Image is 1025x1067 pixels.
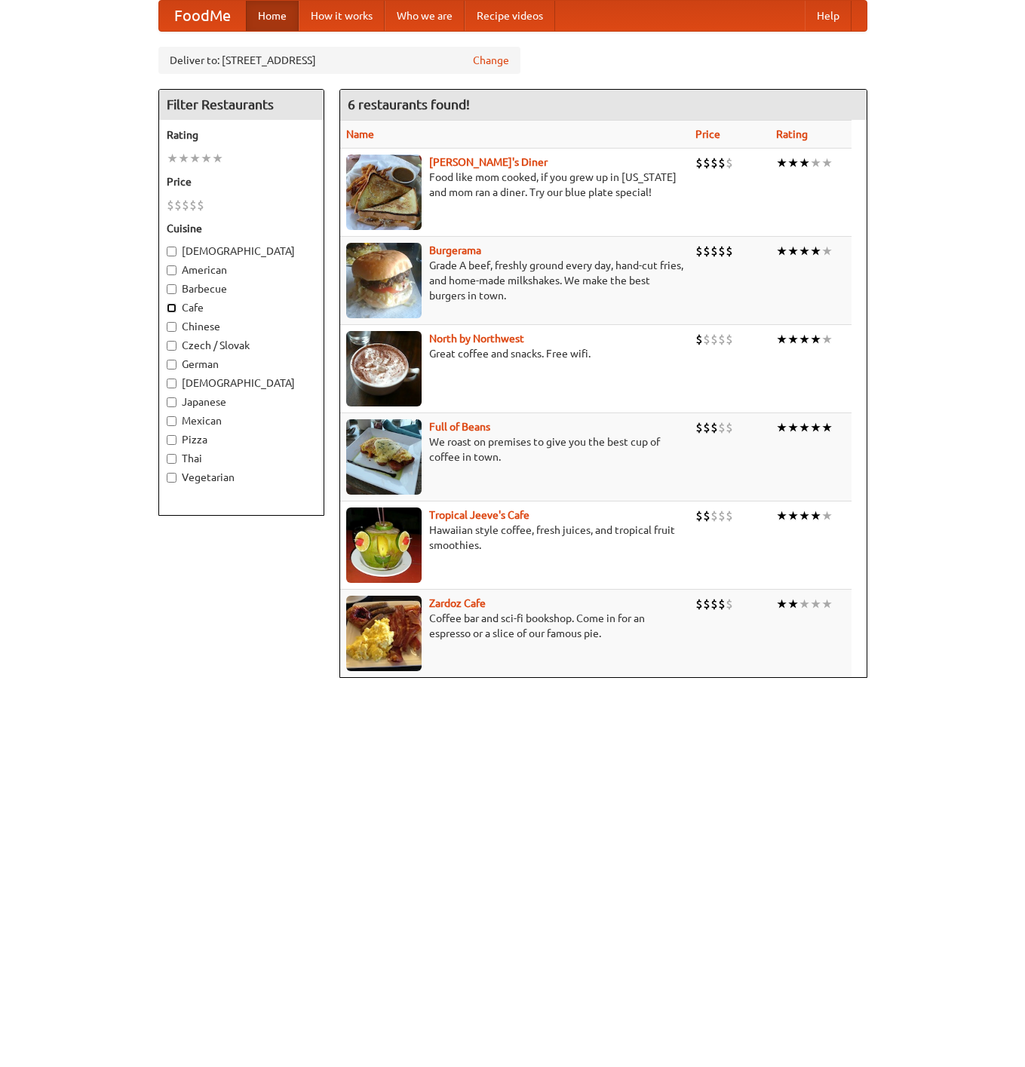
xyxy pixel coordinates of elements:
[346,128,374,140] a: Name
[776,331,787,348] li: ★
[695,419,703,436] li: $
[718,596,726,612] li: $
[710,596,718,612] li: $
[718,507,726,524] li: $
[726,507,733,524] li: $
[799,331,810,348] li: ★
[465,1,555,31] a: Recipe videos
[167,322,176,332] input: Chinese
[799,243,810,259] li: ★
[167,197,174,213] li: $
[821,331,833,348] li: ★
[346,434,683,465] p: We roast on premises to give you the best cup of coffee in town.
[776,243,787,259] li: ★
[703,243,710,259] li: $
[695,331,703,348] li: $
[167,360,176,369] input: German
[799,419,810,436] li: ★
[346,170,683,200] p: Food like mom cooked, if you grew up in [US_STATE] and mom ran a diner. Try our blue plate special!
[703,419,710,436] li: $
[167,470,316,485] label: Vegetarian
[167,247,176,256] input: [DEMOGRAPHIC_DATA]
[346,523,683,553] p: Hawaiian style coffee, fresh juices, and tropical fruit smoothies.
[189,197,197,213] li: $
[167,284,176,294] input: Barbecue
[810,243,821,259] li: ★
[695,507,703,524] li: $
[703,155,710,171] li: $
[159,90,324,120] h4: Filter Restaurants
[346,243,422,318] img: burgerama.jpg
[787,331,799,348] li: ★
[346,331,422,406] img: north.jpg
[212,150,223,167] li: ★
[703,596,710,612] li: $
[346,507,422,583] img: jeeves.jpg
[167,416,176,426] input: Mexican
[429,421,490,433] a: Full of Beans
[167,244,316,259] label: [DEMOGRAPHIC_DATA]
[776,507,787,524] li: ★
[167,376,316,391] label: [DEMOGRAPHIC_DATA]
[346,258,683,303] p: Grade A beef, freshly ground every day, hand-cut fries, and home-made milkshakes. We make the bes...
[429,333,524,345] a: North by Northwest
[695,128,720,140] a: Price
[167,435,176,445] input: Pizza
[710,419,718,436] li: $
[167,150,178,167] li: ★
[695,243,703,259] li: $
[167,265,176,275] input: American
[246,1,299,31] a: Home
[810,419,821,436] li: ★
[429,509,529,521] b: Tropical Jeeve's Cafe
[201,150,212,167] li: ★
[787,596,799,612] li: ★
[821,507,833,524] li: ★
[776,596,787,612] li: ★
[726,419,733,436] li: $
[348,97,470,112] ng-pluralize: 6 restaurants found!
[810,155,821,171] li: ★
[710,507,718,524] li: $
[167,303,176,313] input: Cafe
[197,197,204,213] li: $
[703,507,710,524] li: $
[810,507,821,524] li: ★
[167,262,316,277] label: American
[810,331,821,348] li: ★
[718,243,726,259] li: $
[346,611,683,641] p: Coffee bar and sci-fi bookshop. Come in for an espresso or a slice of our famous pie.
[346,596,422,671] img: zardoz.jpg
[167,432,316,447] label: Pizza
[167,379,176,388] input: [DEMOGRAPHIC_DATA]
[787,507,799,524] li: ★
[821,243,833,259] li: ★
[799,596,810,612] li: ★
[167,397,176,407] input: Japanese
[710,331,718,348] li: $
[695,155,703,171] li: $
[799,155,810,171] li: ★
[167,451,316,466] label: Thai
[718,331,726,348] li: $
[787,155,799,171] li: ★
[821,419,833,436] li: ★
[346,419,422,495] img: beans.jpg
[805,1,852,31] a: Help
[167,281,316,296] label: Barbecue
[787,243,799,259] li: ★
[346,155,422,230] img: sallys.jpg
[167,473,176,483] input: Vegetarian
[385,1,465,31] a: Who we are
[473,53,509,68] a: Change
[726,596,733,612] li: $
[718,155,726,171] li: $
[799,507,810,524] li: ★
[429,156,548,168] a: [PERSON_NAME]'s Diner
[695,596,703,612] li: $
[167,341,176,351] input: Czech / Slovak
[167,454,176,464] input: Thai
